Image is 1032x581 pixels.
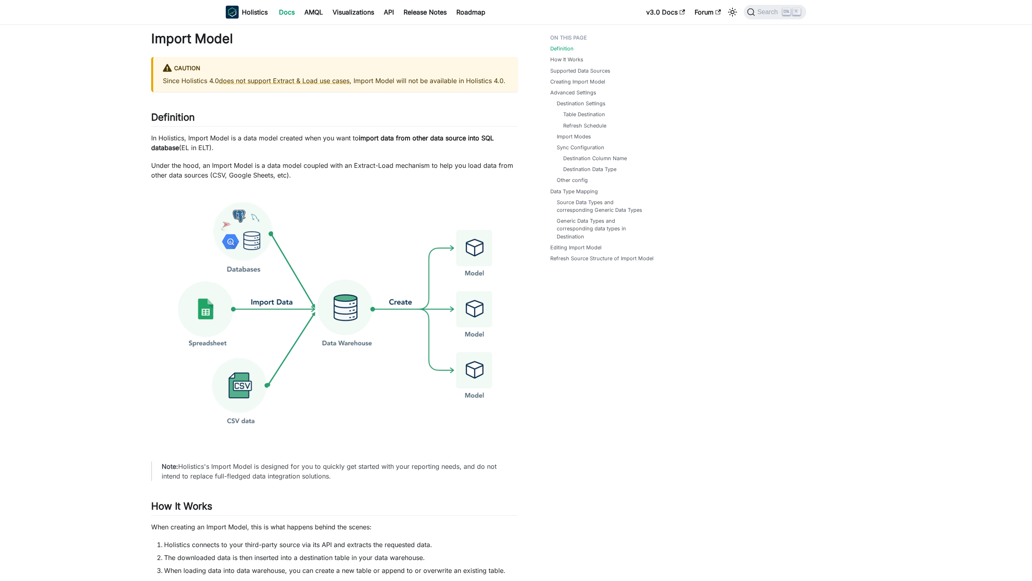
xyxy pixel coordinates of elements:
[550,255,653,262] a: Refresh Source Structure of Import Model
[151,522,518,532] p: When creating an Import Model, this is what happens behind the scenes:
[151,133,518,153] p: In Holistics, Import Model is a data model created when you want to (EL in ELT).
[793,8,801,15] kbd: K
[164,540,518,550] li: Holistics connects to your third-party source via its API and extracts the requested data.
[151,134,494,152] strong: import data from other data source into SQL database
[162,462,508,481] p: Holistics's Import Model is designed for you to quickly get started with your reporting needs, an...
[550,78,605,86] a: Creating Import Model
[151,31,518,47] h1: Import Model
[557,144,604,151] a: Sync Configuration
[641,6,690,19] a: v3.0 Docs
[557,133,591,140] a: Import Modes
[226,6,268,19] a: HolisticsHolistics
[557,199,651,214] a: Source Data Types and corresponding Generic Data Types
[550,67,610,75] a: Supported Data Sources
[164,553,518,562] li: The downloaded data is then inserted into a destination table in your data warehouse.
[550,188,598,195] a: Data Type Mapping
[451,6,490,19] a: Roadmap
[563,155,627,162] a: Destination Column Name
[164,566,518,575] li: When loading data into data warehouse, you can create a new table or append to or overwrite an ex...
[151,500,518,516] h2: How It Works
[162,462,178,470] strong: Note:
[300,6,328,19] a: AMQL
[151,111,518,127] h2: Definition
[755,8,783,16] span: Search
[379,6,399,19] a: API
[328,6,379,19] a: Visualizations
[399,6,451,19] a: Release Notes
[242,7,268,17] b: Holistics
[219,77,350,85] a: does not support Extract & Load use cases
[151,188,518,459] img: Definition of Import model
[726,6,739,19] button: Switch between dark and light mode (currently light mode)
[550,56,583,63] a: How It Works
[550,244,601,251] a: Editing Import Model
[563,111,605,118] a: Table Destination
[690,6,726,19] a: Forum
[163,76,508,86] p: Since Holistics 4.0 , Import Model will not be available in Holistics 4.0.
[550,89,596,96] a: Advanced Settings
[151,161,518,180] p: Under the hood, an Import Model is a data model coupled with an Extract-Load mechanism to help yo...
[557,176,588,184] a: Other config
[550,45,574,52] a: Definition
[226,6,239,19] img: Holistics
[557,217,651,240] a: Generic Data Types and corresponding data types in Destination
[563,165,616,173] a: Destination Data Type
[744,5,806,19] button: Search (Ctrl+K)
[163,63,508,74] div: caution
[274,6,300,19] a: Docs
[557,100,605,107] a: Destination Settings
[563,122,606,130] a: Refresh Schedule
